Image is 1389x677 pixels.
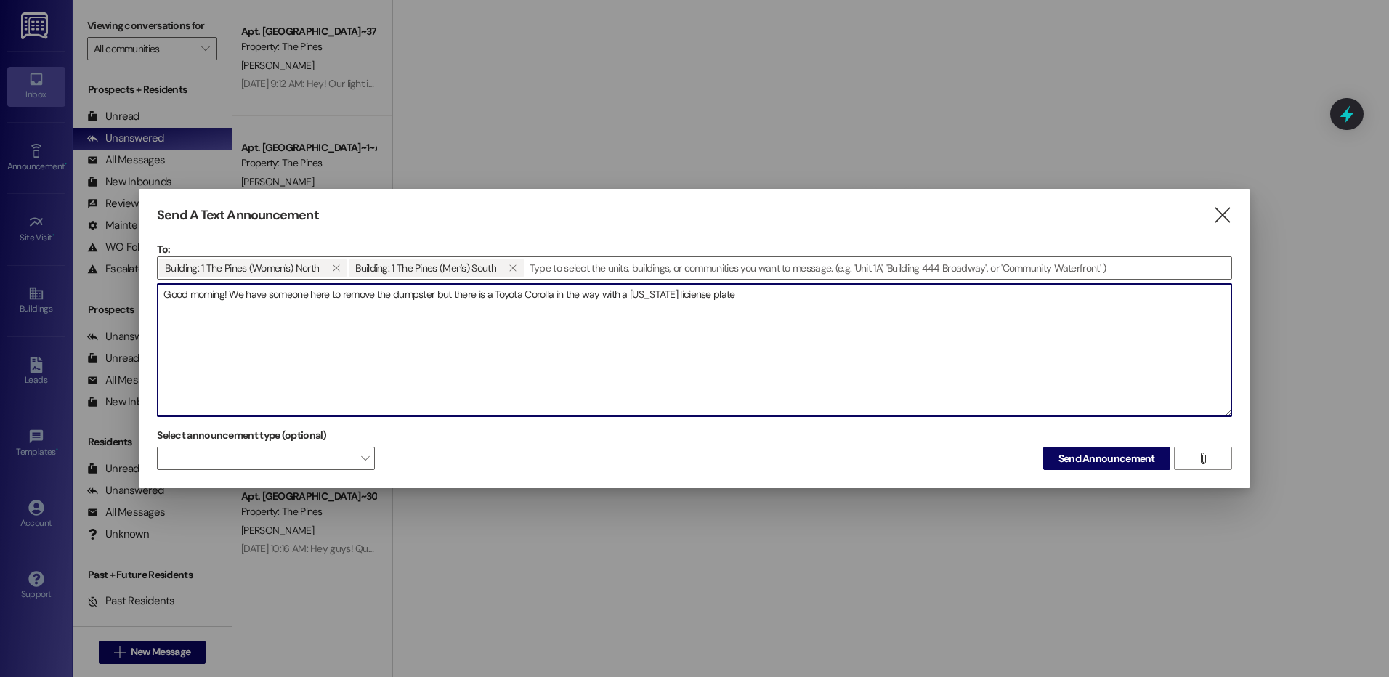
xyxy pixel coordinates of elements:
span: Send Announcement [1058,451,1155,466]
p: To: [157,242,1232,256]
div: Good morning! We have someone here to remove the dumpster but there is a Toyota Corolla in the wa... [157,283,1232,417]
span: Building: 1 The Pines (Women's) North [165,259,319,277]
button: Send Announcement [1043,447,1170,470]
i:  [1212,208,1232,223]
i:  [332,262,340,274]
label: Select announcement type (optional) [157,424,327,447]
i:  [1197,453,1208,464]
span: Building: 1 The Pines (Men's) South [355,259,496,277]
input: Type to select the units, buildings, or communities you want to message. (e.g. 'Unit 1A', 'Buildi... [525,257,1231,279]
textarea: Good morning! We have someone here to remove the dumpster but there is a Toyota Corolla in the wa... [158,284,1231,416]
h3: Send A Text Announcement [157,207,318,224]
i:  [509,262,517,274]
button: Building: 1 The Pines (Men's) South [502,259,524,277]
button: Building: 1 The Pines (Women's) North [325,259,347,277]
